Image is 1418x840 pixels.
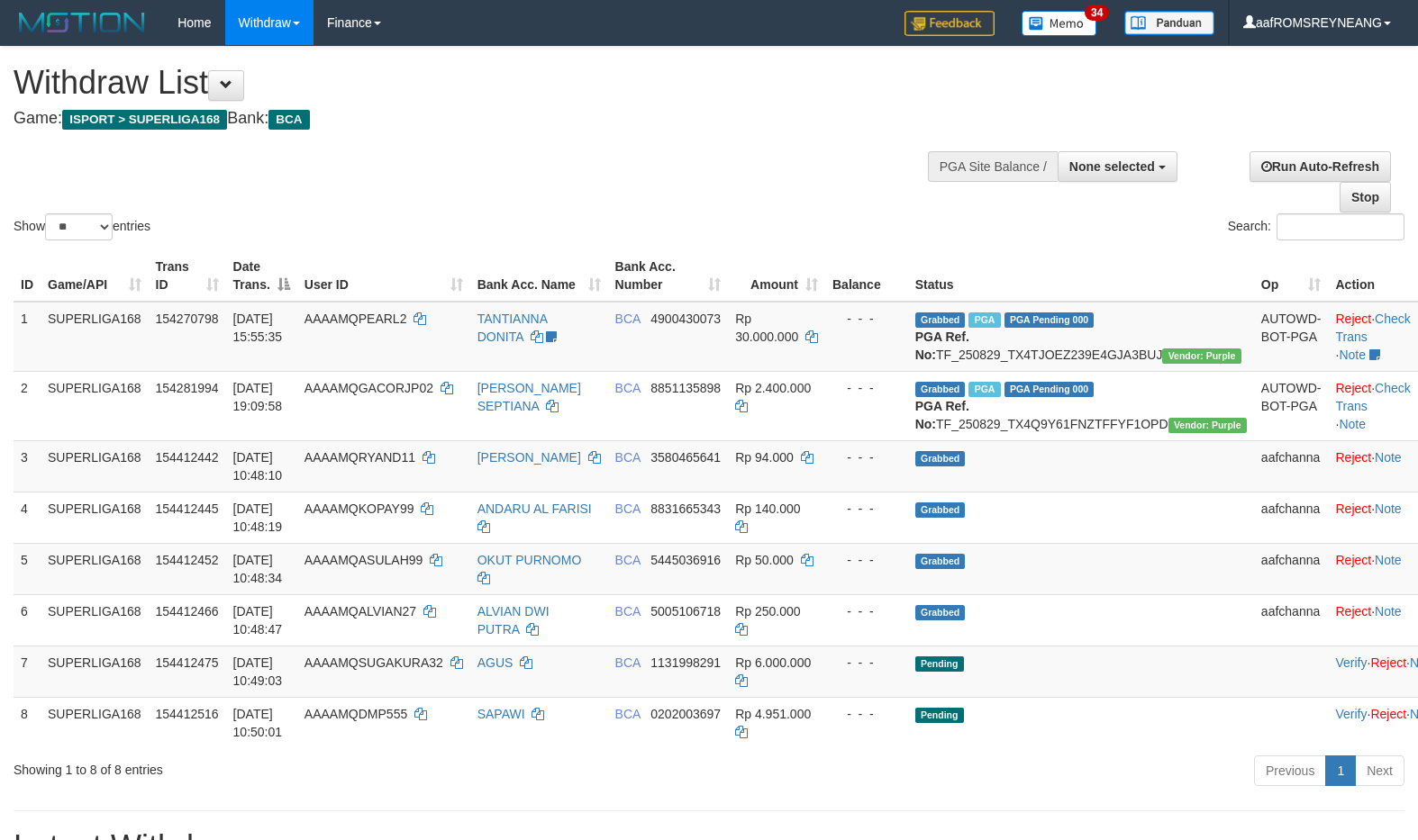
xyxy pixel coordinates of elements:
span: BCA [615,553,641,567]
div: - - - [832,654,901,672]
a: Note [1339,348,1366,362]
label: Search: [1228,213,1404,240]
span: AAAAMQRYAND11 [305,450,415,465]
span: 154412466 [156,604,219,619]
th: Amount: activate to sort column ascending [728,250,825,302]
td: 4 [14,492,41,543]
th: User ID: activate to sort column ascending [297,250,470,302]
div: - - - [832,705,901,723]
a: [PERSON_NAME] [477,450,581,465]
span: AAAAMQKOPAY99 [305,501,414,516]
td: 3 [14,440,41,492]
a: Verify [1335,707,1367,721]
span: Grabbed [915,554,966,569]
span: AAAAMQGACORJP02 [305,381,433,395]
span: Rp 140.000 [735,501,800,516]
td: 6 [14,594,41,646]
td: SUPERLIGA168 [41,543,149,594]
b: PGA Ref. No: [915,330,969,362]
a: Note [1339,417,1366,431]
div: PGA Site Balance / [928,151,1058,182]
span: 154412475 [156,655,219,670]
span: 154281994 [156,381,219,395]
img: MOTION_logo.png [14,9,150,36]
th: Bank Acc. Name: activate to sort column ascending [470,250,608,302]
a: Reject [1335,604,1371,619]
span: [DATE] 10:48:10 [233,450,283,483]
span: Grabbed [915,312,966,328]
img: panduan.png [1124,11,1214,35]
label: Show entries [14,213,150,240]
th: Game/API: activate to sort column ascending [41,250,149,302]
th: ID [14,250,41,302]
span: Rp 30.000.000 [735,312,798,344]
span: Rp 4.951.000 [735,707,811,721]
a: Reject [1370,655,1406,670]
td: 1 [14,302,41,372]
span: Rp 2.400.000 [735,381,811,395]
span: Grabbed [915,382,966,397]
img: Button%20Memo.svg [1022,11,1097,36]
span: 154412442 [156,450,219,465]
th: Balance [825,250,908,302]
span: PGA Pending [1004,382,1095,397]
select: Showentries [45,213,113,240]
span: None selected [1069,159,1155,174]
div: - - - [832,500,901,518]
div: - - - [832,379,901,397]
span: [DATE] 19:09:58 [233,381,283,413]
span: AAAAMQASULAH99 [305,553,423,567]
td: SUPERLIGA168 [41,302,149,372]
a: Note [1375,553,1402,567]
span: ISPORT > SUPERLIGA168 [62,110,227,130]
td: aafchanna [1254,440,1329,492]
span: AAAAMQALVIAN27 [305,604,416,619]
a: [PERSON_NAME] SEPTIANA [477,381,581,413]
td: SUPERLIGA168 [41,371,149,440]
td: AUTOWD-BOT-PGA [1254,371,1329,440]
span: Marked by aafnonsreyleab [968,382,1000,397]
th: Bank Acc. Number: activate to sort column ascending [608,250,729,302]
td: aafchanna [1254,492,1329,543]
a: Stop [1340,182,1391,212]
a: Note [1375,604,1402,619]
span: [DATE] 10:48:19 [233,501,283,534]
span: BCA [615,707,641,721]
span: 154412452 [156,553,219,567]
td: SUPERLIGA168 [41,440,149,492]
b: PGA Ref. No: [915,399,969,431]
a: AGUS [477,655,514,670]
a: Note [1375,450,1402,465]
a: Reject [1335,450,1371,465]
td: 8 [14,697,41,748]
span: Grabbed [915,451,966,466]
span: Copy 4900430073 to clipboard [650,312,721,326]
input: Search: [1277,213,1404,240]
th: Op: activate to sort column ascending [1254,250,1329,302]
a: Reject [1335,501,1371,516]
span: 154412445 [156,501,219,516]
span: BCA [615,450,641,465]
span: BCA [615,312,641,326]
span: PGA Pending [1004,312,1095,328]
span: [DATE] 10:48:47 [233,604,283,637]
a: OKUT PURNOMO [477,553,582,567]
a: ANDARU AL FARISI [477,501,592,516]
h1: Withdraw List [14,65,927,101]
span: [DATE] 10:50:01 [233,707,283,739]
span: AAAAMQSUGAKURA32 [305,655,443,670]
span: 34 [1085,5,1109,21]
span: BCA [268,110,309,130]
span: AAAAMQDMP555 [305,707,407,721]
div: Showing 1 to 8 of 8 entries [14,754,577,779]
td: aafchanna [1254,594,1329,646]
th: Trans ID: activate to sort column ascending [149,250,226,302]
a: Previous [1254,755,1326,786]
span: AAAAMQPEARL2 [305,312,407,326]
a: SAPAWI [477,707,525,721]
a: Reject [1335,553,1371,567]
td: SUPERLIGA168 [41,492,149,543]
span: Copy 5005106718 to clipboard [650,604,721,619]
td: SUPERLIGA168 [41,697,149,748]
a: Run Auto-Refresh [1250,151,1391,182]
